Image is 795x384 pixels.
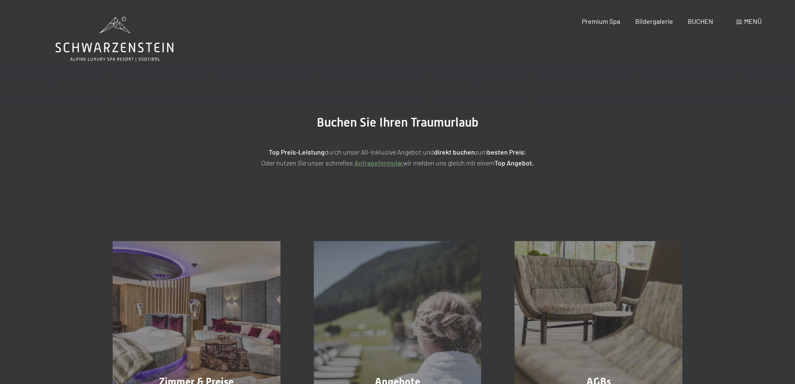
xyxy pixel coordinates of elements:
[582,17,620,25] a: Premium Spa
[317,115,479,130] span: Buchen Sie Ihren Traumurlaub
[189,147,606,168] p: durch unser All-inklusive Angebot und zum ! Oder nutzen Sie unser schnelles wir melden uns gleich...
[354,159,403,167] a: Anfrageformular
[434,148,475,156] strong: direkt buchen
[487,148,524,156] strong: besten Preis
[269,148,325,156] strong: Top Preis-Leistung
[688,17,713,25] a: BUCHEN
[744,17,762,25] span: Menü
[495,159,534,167] strong: Top Angebot.
[635,17,673,25] a: Bildergalerie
